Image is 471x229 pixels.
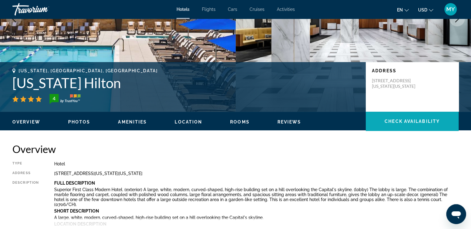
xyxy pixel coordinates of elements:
[202,7,216,12] a: Flights
[118,119,147,124] span: Amenities
[277,119,301,125] button: Reviews
[366,112,459,131] button: Check Availability
[446,6,455,12] span: MY
[12,119,40,124] span: Overview
[177,7,190,12] a: Hotels
[228,7,237,12] a: Cars
[54,215,459,220] p: A large, white, modern, curved-shaped, high-rise building set on a hill overlooking the Capital's...
[12,143,459,155] h2: Overview
[12,119,40,125] button: Overview
[449,11,465,26] button: Next image
[19,68,158,73] span: [US_STATE], [GEOGRAPHIC_DATA], [GEOGRAPHIC_DATA]
[12,171,39,176] div: Address
[418,5,433,14] button: Change currency
[12,181,39,227] div: Description
[175,119,202,124] span: Location
[12,161,39,166] div: Type
[230,119,250,124] span: Rooms
[68,119,90,125] button: Photos
[175,119,202,125] button: Location
[12,75,360,91] h1: [US_STATE] Hilton
[372,68,452,73] p: Address
[6,11,22,26] button: Previous image
[397,7,403,12] span: en
[418,7,427,12] span: USD
[230,119,250,125] button: Rooms
[54,209,99,213] b: Short Description
[54,187,459,207] p: Superior First Class Modern Hotel. (exterior) A large, white, modern, curved-shaped, high-rise bu...
[54,161,459,166] div: Hotel
[54,181,95,186] b: Full Description
[443,3,459,16] button: User Menu
[397,5,409,14] button: Change language
[54,171,459,176] div: [STREET_ADDRESS][US_STATE][US_STATE]
[50,94,81,104] img: trustyou-badge-hor.svg
[12,1,74,17] a: Travorium
[277,119,301,124] span: Reviews
[250,7,264,12] a: Cruises
[118,119,147,125] button: Amenities
[48,95,60,102] div: 4
[446,204,466,224] iframe: Button to launch messaging window
[372,78,421,89] p: [STREET_ADDRESS][US_STATE][US_STATE]
[277,7,295,12] a: Activities
[385,119,440,124] span: Check Availability
[68,119,90,124] span: Photos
